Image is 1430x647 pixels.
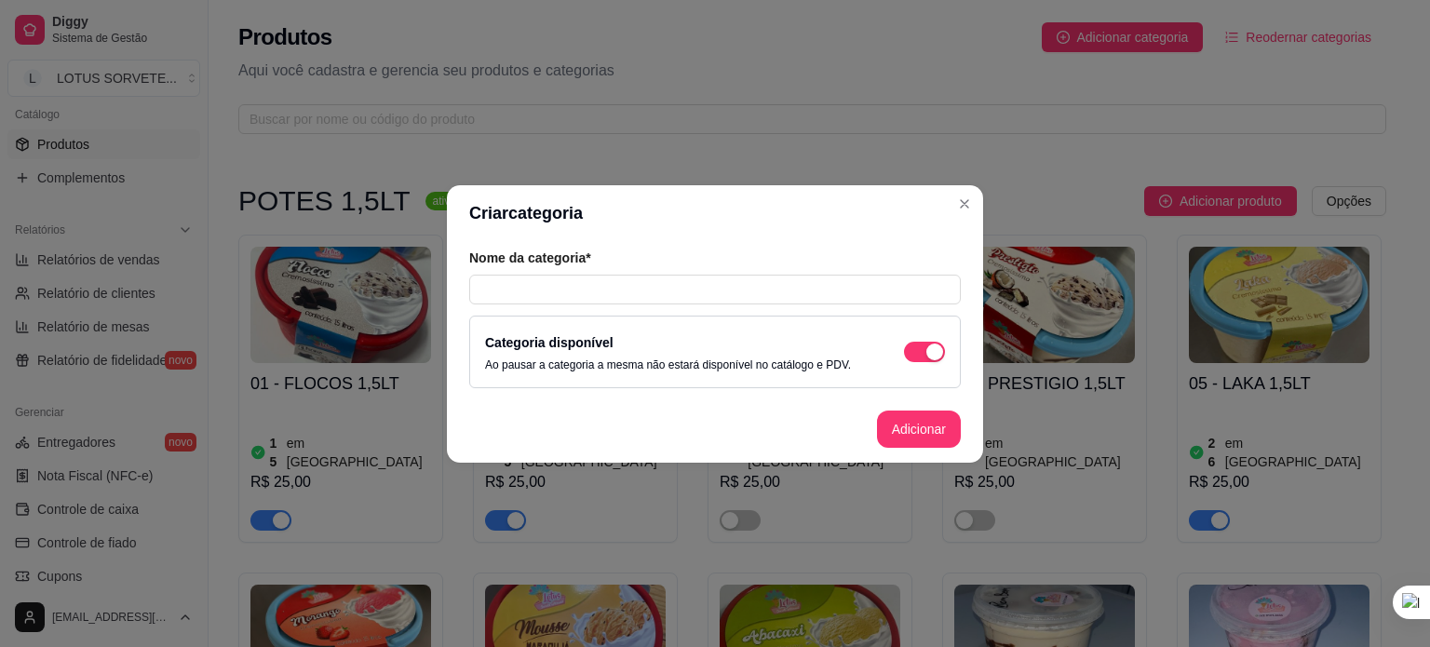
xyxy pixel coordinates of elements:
article: Nome da categoria* [469,249,961,267]
header: Criar categoria [447,185,983,241]
button: Close [950,189,979,219]
label: Categoria disponível [485,335,614,350]
button: Adicionar [877,411,961,448]
p: Ao pausar a categoria a mesma não estará disponível no catálogo e PDV. [485,357,851,372]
